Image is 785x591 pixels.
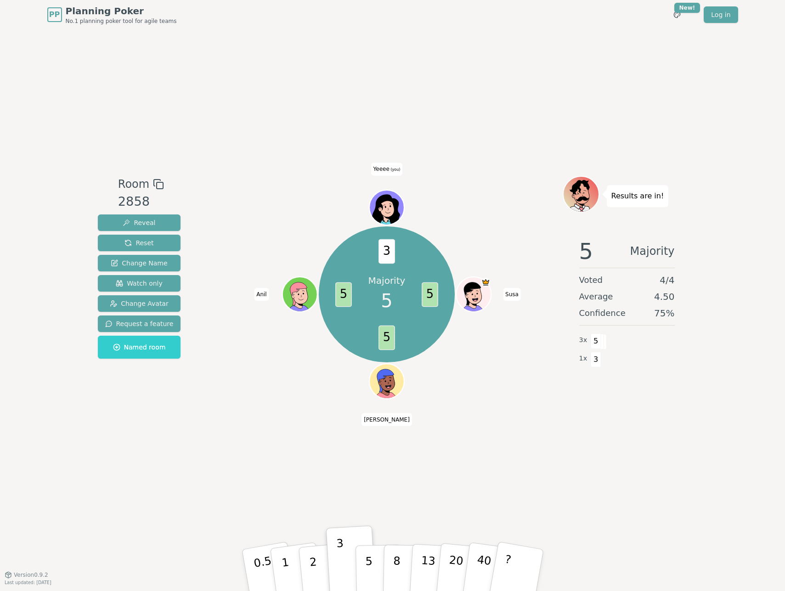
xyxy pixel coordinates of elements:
[111,259,167,268] span: Change Name
[49,9,60,20] span: PP
[123,218,155,227] span: Reveal
[5,571,48,579] button: Version0.9.2
[98,275,181,292] button: Watch only
[118,176,149,192] span: Room
[98,336,181,359] button: Named room
[370,191,403,224] button: Click to change your avatar
[579,354,587,364] span: 1 x
[98,255,181,271] button: Change Name
[654,307,674,320] span: 75 %
[704,6,738,23] a: Log in
[14,571,48,579] span: Version 0.9.2
[654,290,675,303] span: 4.50
[98,214,181,231] button: Reveal
[579,290,613,303] span: Average
[110,299,169,308] span: Change Avatar
[422,282,438,307] span: 5
[105,319,174,328] span: Request a feature
[579,274,603,287] span: Voted
[66,5,177,17] span: Planning Poker
[630,240,675,262] span: Majority
[660,274,674,287] span: 4 / 4
[254,288,269,301] span: Click to change your name
[378,325,395,350] span: 5
[674,3,700,13] div: New!
[98,295,181,312] button: Change Avatar
[47,5,177,25] a: PPPlanning PokerNo.1 planning poker tool for agile teams
[98,315,181,332] button: Request a feature
[5,580,51,585] span: Last updated: [DATE]
[118,192,164,211] div: 2858
[381,287,392,315] span: 5
[378,239,395,264] span: 3
[368,274,406,287] p: Majority
[591,333,601,349] span: 5
[335,282,352,307] span: 5
[503,288,521,301] span: Click to change your name
[116,279,163,288] span: Watch only
[591,352,601,367] span: 3
[481,278,490,287] span: Susa is the host
[371,163,403,176] span: Click to change your name
[390,168,401,172] span: (you)
[579,335,587,345] span: 3 x
[66,17,177,25] span: No.1 planning poker tool for agile teams
[361,413,412,426] span: Click to change your name
[669,6,685,23] button: New!
[579,307,626,320] span: Confidence
[579,240,593,262] span: 5
[98,235,181,251] button: Reset
[124,238,153,248] span: Reset
[336,537,346,587] p: 3
[611,190,664,203] p: Results are in!
[113,343,166,352] span: Named room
